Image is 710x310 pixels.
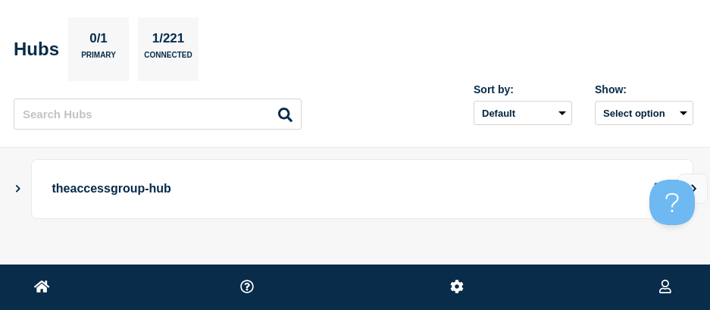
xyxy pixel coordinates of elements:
div: Show: [595,83,693,96]
p: 0/1 [84,31,114,51]
button: More actions [646,175,666,203]
select: Sort by [474,101,572,125]
p: 1/221 [146,31,190,51]
h2: Hubs [14,39,59,60]
input: Search Hubs [14,99,302,130]
div: Sort by: [474,83,572,96]
button: Show Connected Hubs [14,183,22,195]
p: theaccessgroup-hub [52,175,583,203]
button: Select option [595,101,693,125]
p: Connected [144,51,192,67]
p: Primary [81,51,116,67]
button: View [677,174,708,204]
iframe: Help Scout Beacon - Open [649,180,695,225]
